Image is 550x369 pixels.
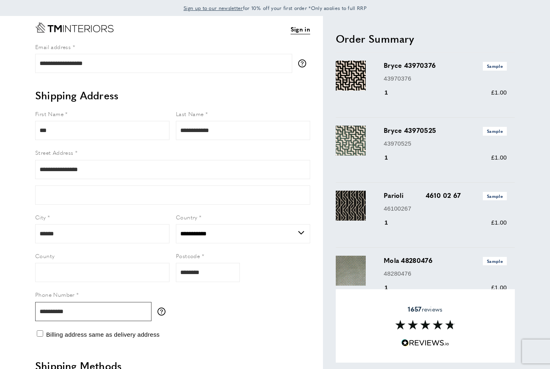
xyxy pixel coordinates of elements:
strong: 1657 [408,304,421,314]
a: 4610 02 67 [426,191,461,200]
a: Go to Home page [35,22,114,33]
span: County [35,252,54,260]
div: 1 [384,218,399,227]
img: Mola 48280476 [336,256,366,286]
span: £1.00 [491,89,507,96]
p: 43970525 [384,139,507,148]
span: First Name [35,110,64,118]
span: City [35,213,46,221]
h3: Bryce 43970525 [384,126,507,135]
button: More information [298,59,310,67]
h3: Bryce 43970376 [384,61,507,70]
span: Sample [483,62,507,70]
span: Country [176,213,197,221]
span: Sample [483,192,507,200]
img: Reviews section [395,320,455,330]
span: for 10% off your first order *Only applies to full RRP [183,4,367,12]
img: Bryce 43970525 [336,126,366,156]
img: Bryce 43970376 [336,61,366,91]
div: 1 [384,88,399,97]
span: Sample [483,257,507,265]
div: 1 [384,153,399,162]
h3: Parioli [384,191,507,200]
span: Last Name [176,110,204,118]
span: reviews [408,305,442,313]
p: 43970376 [384,74,507,83]
p: 46100267 [384,204,507,213]
a: Sign up to our newsletter [183,4,243,12]
img: Reviews.io 5 stars [401,339,449,347]
span: £1.00 [491,219,507,226]
span: Billing address same as delivery address [46,331,159,338]
h2: Order Summary [336,32,515,46]
h3: Mola 48280476 [384,256,507,265]
a: Sign in [291,24,310,34]
span: Email address [35,43,71,51]
div: 1 [384,283,399,292]
img: Parioli 4610 02 67 [336,191,366,221]
span: £1.00 [491,284,507,291]
p: 48280476 [384,269,507,278]
span: Street Address [35,148,74,156]
span: £1.00 [491,154,507,161]
button: More information [157,308,169,316]
h2: Shipping Address [35,88,310,103]
span: Postcode [176,252,200,260]
span: Sample [483,127,507,135]
input: Billing address same as delivery address [37,330,43,337]
span: Phone Number [35,290,75,298]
